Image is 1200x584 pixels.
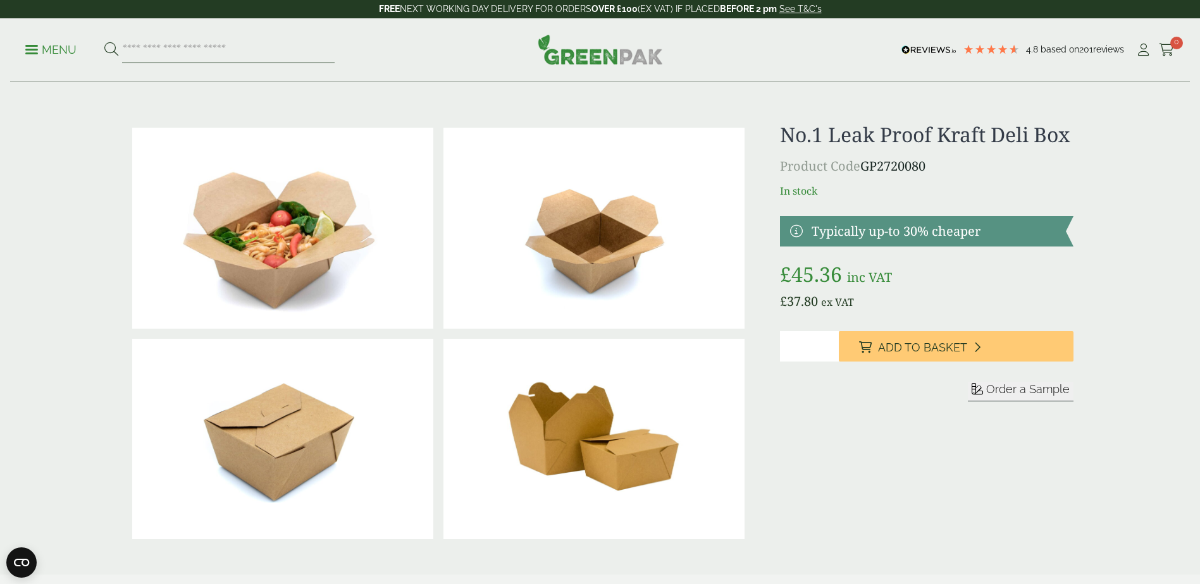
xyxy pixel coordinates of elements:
[968,382,1073,401] button: Order a Sample
[1135,44,1151,56] i: My Account
[780,260,842,288] bdi: 45.36
[591,4,638,14] strong: OVER £100
[25,42,77,55] a: Menu
[780,157,860,174] span: Product Code
[538,34,663,64] img: GreenPak Supplies
[780,183,1073,198] p: In stock
[443,339,745,540] img: No.1 Leak Proof Kraft Deli Box Full Case Of 0
[25,42,77,58] p: Menu
[1079,44,1093,54] span: 201
[839,331,1073,362] button: Add to Basket
[779,4,822,14] a: See T&C's
[379,4,400,14] strong: FREE
[1170,37,1183,49] span: 0
[443,128,745,329] img: Deli Box No1 Open
[780,123,1073,147] h1: No.1 Leak Proof Kraft Deli Box
[780,157,1073,176] p: GP2720080
[821,295,854,309] span: ex VAT
[780,293,787,310] span: £
[132,128,433,329] img: No 1 Deli Box With Prawn Noodles
[720,4,777,14] strong: BEFORE 2 pm
[901,46,956,54] img: REVIEWS.io
[780,260,791,288] span: £
[878,341,967,355] span: Add to Basket
[6,547,37,578] button: Open CMP widget
[986,382,1070,396] span: Order a Sample
[1159,44,1175,56] i: Cart
[780,293,818,310] bdi: 37.80
[1026,44,1041,54] span: 4.8
[963,44,1020,55] div: 4.79 Stars
[1041,44,1079,54] span: Based on
[1159,40,1175,59] a: 0
[132,339,433,540] img: Deli Box No1 Closed
[1093,44,1124,54] span: reviews
[847,269,892,286] span: inc VAT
